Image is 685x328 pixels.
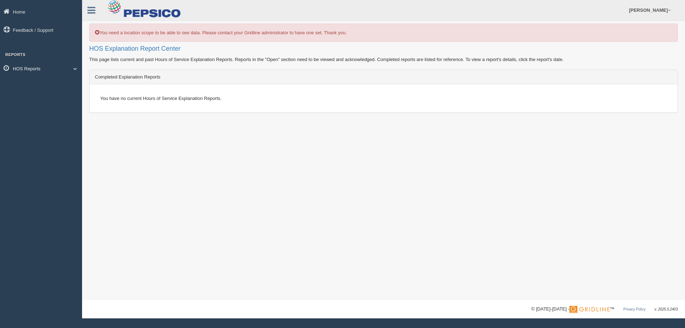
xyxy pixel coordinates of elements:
[90,70,678,84] div: Completed Explanation Reports
[531,306,678,313] div: © [DATE]-[DATE] - ™
[89,45,678,52] h2: HOS Explanation Report Center
[655,307,678,311] span: v. 2025.5.2403
[95,90,672,107] div: You have no current Hours of Service Explanation Reports.
[569,306,610,313] img: Gridline
[623,307,645,311] a: Privacy Policy
[89,24,678,42] div: You need a location scope to be able to see data. Please contact your Gridline administrator to h...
